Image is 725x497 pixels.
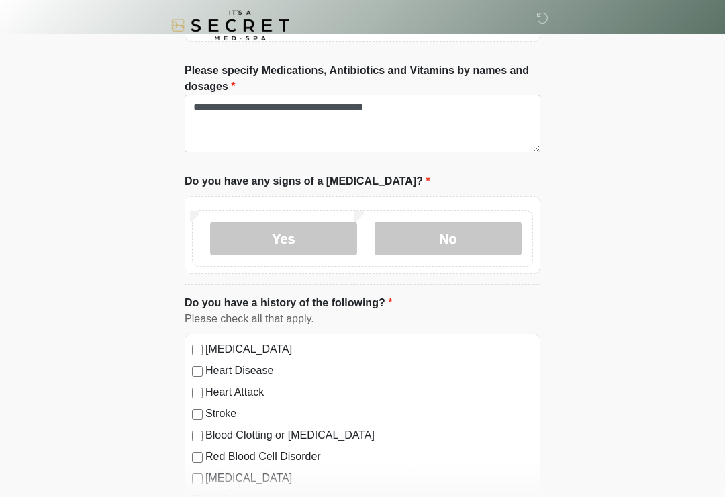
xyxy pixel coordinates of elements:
input: Heart Disease [192,366,203,377]
input: [MEDICAL_DATA] [192,473,203,484]
input: [MEDICAL_DATA] [192,345,203,355]
label: Stroke [205,406,533,422]
label: Red Blood Cell Disorder [205,449,533,465]
label: [MEDICAL_DATA] [205,470,533,486]
label: No [375,222,522,255]
label: Do you have a history of the following? [185,295,392,311]
label: Heart Disease [205,363,533,379]
label: Blood Clotting or [MEDICAL_DATA] [205,427,533,443]
input: Red Blood Cell Disorder [192,452,203,463]
div: Please check all that apply. [185,311,540,327]
img: It's A Secret Med Spa Logo [171,10,289,40]
input: Heart Attack [192,388,203,398]
label: Do you have any signs of a [MEDICAL_DATA]? [185,173,430,189]
label: Heart Attack [205,384,533,400]
label: Please specify Medications, Antibiotics and Vitamins by names and dosages [185,62,540,95]
label: [MEDICAL_DATA] [205,341,533,357]
input: Stroke [192,409,203,420]
input: Blood Clotting or [MEDICAL_DATA] [192,431,203,441]
label: Yes [210,222,357,255]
